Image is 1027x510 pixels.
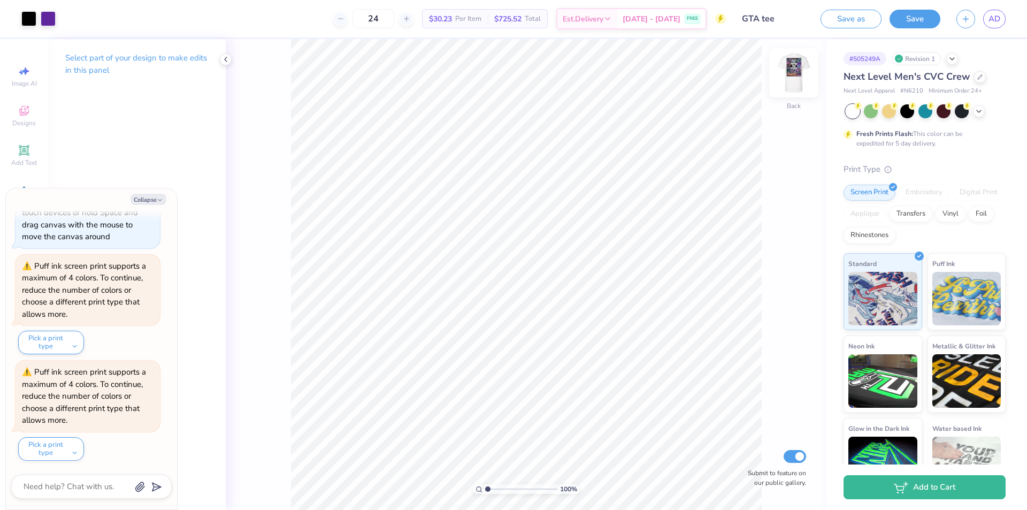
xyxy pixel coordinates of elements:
[899,185,949,201] div: Embroidery
[932,437,1001,490] img: Water based Ink
[734,8,813,29] input: Untitled Design
[890,206,932,222] div: Transfers
[856,130,913,138] strong: Fresh Prints Flash:
[848,423,909,434] span: Glow in the Dark Ink
[772,51,815,94] img: Back
[932,340,995,352] span: Metallic & Glitter Ink
[844,475,1006,499] button: Add to Cart
[844,163,1006,176] div: Print Type
[848,354,917,408] img: Neon Ink
[821,10,882,28] button: Save as
[892,52,941,65] div: Revision 1
[932,354,1001,408] img: Metallic & Glitter Ink
[932,423,982,434] span: Water based Ink
[131,194,166,205] button: Collapse
[953,185,1005,201] div: Digital Print
[929,87,982,96] span: Minimum Order: 24 +
[900,87,923,96] span: # N6210
[12,79,37,88] span: Image AI
[848,258,877,269] span: Standard
[844,87,895,96] span: Next Level Apparel
[12,119,36,127] span: Designs
[856,129,988,148] div: This color can be expedited for 5 day delivery.
[525,13,541,25] span: Total
[969,206,994,222] div: Foil
[844,70,970,83] span: Next Level Men's CVC Crew
[844,206,886,222] div: Applique
[848,272,917,325] img: Standard
[22,367,146,425] div: Puff ink screen print supports a maximum of 4 colors. To continue, reduce the number of colors or...
[932,258,955,269] span: Puff Ink
[22,261,146,319] div: Puff ink screen print supports a maximum of 4 colors. To continue, reduce the number of colors or...
[787,101,801,111] div: Back
[429,13,452,25] span: $30.23
[687,15,698,22] span: FREE
[494,13,522,25] span: $725.52
[983,10,1006,28] a: AD
[455,13,481,25] span: Per Item
[623,13,680,25] span: [DATE] - [DATE]
[563,13,603,25] span: Est. Delivery
[65,52,209,77] p: Select part of your design to make edits in this panel
[11,158,37,167] span: Add Text
[848,340,875,352] span: Neon Ink
[844,52,886,65] div: # 505249A
[890,10,940,28] button: Save
[352,9,394,28] input: – –
[18,331,84,354] button: Pick a print type
[848,437,917,490] img: Glow in the Dark Ink
[988,13,1000,25] span: AD
[844,185,895,201] div: Screen Print
[936,206,965,222] div: Vinyl
[932,272,1001,325] img: Puff Ink
[560,484,577,494] span: 100 %
[844,227,895,243] div: Rhinestones
[18,437,84,461] button: Pick a print type
[742,468,806,488] label: Submit to feature on our public gallery.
